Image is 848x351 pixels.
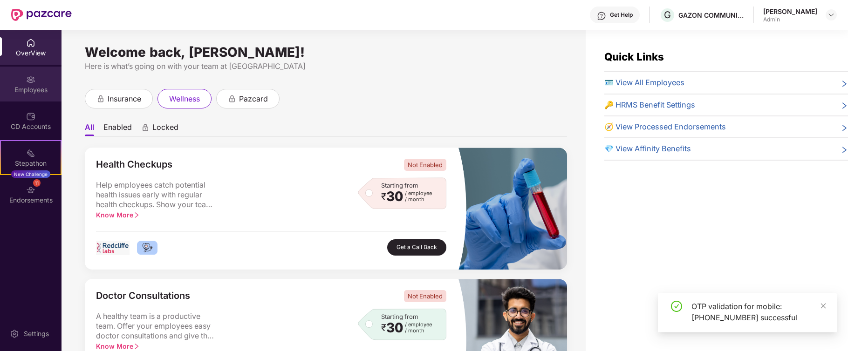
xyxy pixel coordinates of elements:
span: Quick Links [604,50,664,63]
span: Doctor Consultations [96,290,190,302]
span: / employee [405,322,432,328]
button: Get a Call Back [387,239,446,256]
span: ₹ [381,324,386,331]
img: svg+xml;base64,PHN2ZyBpZD0iRW5kb3JzZW1lbnRzIiB4bWxucz0iaHR0cDovL3d3dy53My5vcmcvMjAwMC9zdmciIHdpZH... [26,185,35,195]
img: svg+xml;base64,PHN2ZyBpZD0iSG9tZSIgeG1sbnM9Imh0dHA6Ly93d3cudzMub3JnLzIwMDAvc3ZnIiB3aWR0aD0iMjAiIG... [26,38,35,47]
div: New Challenge [11,170,50,178]
div: [PERSON_NAME] [763,7,817,16]
span: ₹ [381,193,386,200]
img: svg+xml;base64,PHN2ZyBpZD0iSGVscC0zMngzMiIgeG1sbnM9Imh0dHA6Ly93d3cudzMub3JnLzIwMDAvc3ZnIiB3aWR0aD... [597,11,606,20]
div: Admin [763,16,817,23]
span: / month [405,328,432,334]
span: right [133,212,140,218]
img: svg+xml;base64,PHN2ZyBpZD0iQ0RfQWNjb3VudHMiIGRhdGEtbmFtZT0iQ0QgQWNjb3VudHMiIHhtbG5zPSJodHRwOi8vd3... [26,112,35,121]
div: animation [96,94,105,102]
span: insurance [108,93,141,105]
div: animation [141,123,150,132]
span: wellness [169,93,200,105]
div: Here is what’s going on with your team at [GEOGRAPHIC_DATA] [85,61,567,72]
span: / employee [405,190,432,196]
span: Know More [96,342,140,350]
span: A healthy team is a productive team. Offer your employees easy doctor consultations and give the ... [96,311,217,341]
span: 🧭 View Processed Endorsements [604,121,726,133]
span: pazcard [239,93,268,105]
div: OTP validation for mobile: [PHONE_NUMBER] successful [691,301,826,323]
span: Locked [152,122,178,136]
div: Stepathon [1,159,61,168]
img: logo [96,241,130,255]
div: Welcome back, [PERSON_NAME]! [85,48,567,56]
img: masked_image [458,148,567,270]
span: 30 [386,322,403,334]
span: 💎 View Affinity Benefits [604,143,691,155]
span: Starting from [381,313,418,320]
span: 30 [386,190,403,202]
div: animation [228,94,236,102]
span: Know More [96,211,140,219]
div: 11 [33,179,41,187]
span: right [133,343,140,350]
span: Not Enabled [404,159,446,171]
span: Starting from [381,182,418,189]
img: svg+xml;base64,PHN2ZyBpZD0iU2V0dGluZy0yMHgyMCIgeG1sbnM9Imh0dHA6Ly93d3cudzMub3JnLzIwMDAvc3ZnIiB3aW... [10,329,19,338]
span: / month [405,196,432,202]
img: svg+xml;base64,PHN2ZyB4bWxucz0iaHR0cDovL3d3dy53My5vcmcvMjAwMC9zdmciIHdpZHRoPSIyMSIgaGVpZ2h0PSIyMC... [26,148,35,158]
span: check-circle [671,301,682,312]
span: Not Enabled [404,290,446,302]
img: svg+xml;base64,PHN2ZyBpZD0iRW1wbG95ZWVzIiB4bWxucz0iaHR0cDovL3d3dy53My5vcmcvMjAwMC9zdmciIHdpZHRoPS... [26,75,35,84]
span: 🪪 View All Employees [604,77,684,88]
img: svg+xml;base64,PHN2ZyBpZD0iRHJvcGRvd24tMzJ4MzIiIHhtbG5zPSJodHRwOi8vd3d3LnczLm9yZy8yMDAwL3N2ZyIgd2... [827,11,835,19]
div: Settings [21,329,52,338]
span: 🔑 HRMS Benefit Settings [604,99,695,111]
li: Enabled [103,122,132,136]
span: right [841,101,848,111]
span: right [841,79,848,88]
span: G [664,9,671,20]
span: right [841,123,848,133]
span: close [820,303,827,309]
span: right [841,145,848,155]
div: Get Help [610,11,633,19]
div: GAZON COMMUNICATIONS INDIA LIMITED [678,11,744,20]
span: Health Checkups [96,159,172,171]
img: logo [137,241,158,255]
li: All [85,122,94,136]
span: Help employees catch potential health issues early with regular health checkups. Show your team y... [96,180,217,210]
img: New Pazcare Logo [11,9,72,21]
